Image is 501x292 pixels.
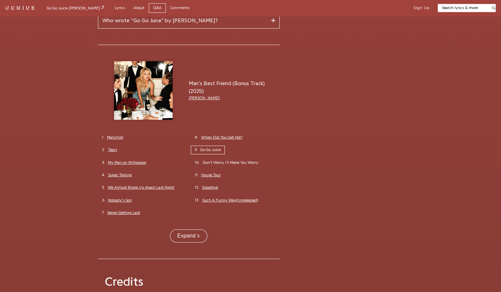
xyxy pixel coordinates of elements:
[129,3,149,12] a: About
[302,20,403,104] iframe: Advertisement
[438,5,488,11] input: Search lyrics & more
[102,210,107,216] div: 7.
[195,135,201,140] div: 8.
[102,160,108,166] div: 3.
[195,172,201,178] div: 11.
[102,17,218,24] span: Who wrote “Go Go Juice” by [PERSON_NAME]?
[102,147,108,153] div: 2.
[107,135,123,140] a: Manchild
[149,3,166,12] a: Q&A
[108,172,132,178] a: Sugar Talking
[195,185,202,190] div: 12.
[102,172,108,178] div: 4.
[202,185,218,190] a: Goodbye
[108,185,174,190] a: We Almost Broke Up Again Last Night
[98,13,279,28] a: Who wrote “Go Go Juice” by [PERSON_NAME]?
[47,5,104,11] div: Go Go Juice - [PERSON_NAME]
[189,80,280,95] a: Man’s Best Friend (Bonus Track) (2025)
[108,147,117,153] a: Tears
[110,3,129,12] a: Lyrics
[203,160,258,166] a: Don’t Worry I’ll Make You Worry
[102,197,108,203] div: 6.
[107,210,140,216] a: Never Getting Laid
[108,160,146,166] a: My Man on Willpower
[414,5,430,11] button: Sign Up
[105,275,273,289] div: Credits
[102,185,108,190] div: 5.
[189,96,220,100] a: [PERSON_NAME]
[201,172,221,178] a: House Tour
[202,197,258,203] a: Such A Funny Way(Unreleased)
[102,135,107,140] div: 1.
[166,3,194,12] a: Comments
[195,160,203,166] div: 10.
[201,135,243,140] a: When Did You Get Hot?
[195,197,202,203] div: 13.
[108,197,132,203] a: Nobody’s Son
[170,229,208,243] button: Expand
[195,146,221,154] div: Go Go Juice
